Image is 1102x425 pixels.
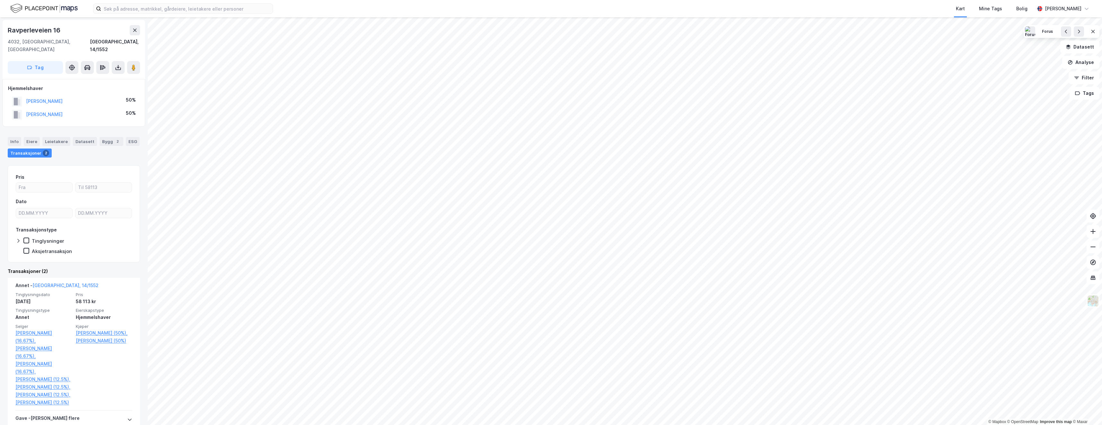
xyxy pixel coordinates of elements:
[76,298,132,305] div: 58 113 kr
[76,324,132,329] span: Kjøper
[1045,5,1081,13] div: [PERSON_NAME]
[75,208,132,218] input: DD.MM.YYYY
[8,267,140,275] div: Transaksjoner (2)
[1087,295,1099,307] img: Z
[8,25,62,35] div: Ravperleveien 16
[126,109,136,117] div: 50%
[16,173,24,181] div: Pris
[73,137,97,146] div: Datasett
[1060,41,1099,53] button: Datasett
[8,149,52,158] div: Transaksjoner
[32,238,64,244] div: Tinglysninger
[43,150,49,156] div: 2
[15,313,72,321] div: Annet
[1042,29,1053,34] div: Forus
[1016,5,1028,13] div: Bolig
[15,399,72,406] a: [PERSON_NAME] (12.5%)
[76,292,132,297] span: Pris
[1040,420,1072,424] a: Improve this map
[24,137,40,146] div: Eiere
[76,329,132,337] a: [PERSON_NAME] (50%),
[1070,394,1102,425] div: Kontrollprogram for chat
[10,3,78,14] img: logo.f888ab2527a4732fd821a326f86c7f29.svg
[16,183,72,192] input: Fra
[15,375,72,383] a: [PERSON_NAME] (12.5%),
[101,4,273,14] input: Søk på adresse, matrikkel, gårdeiere, leietakere eller personer
[8,61,63,74] button: Tag
[1025,26,1035,37] img: Forus
[76,337,132,345] a: [PERSON_NAME] (50%)
[90,38,140,53] div: [GEOGRAPHIC_DATA], 14/1552
[956,5,965,13] div: Kart
[1070,394,1102,425] iframe: Chat Widget
[1007,420,1038,424] a: OpenStreetMap
[988,420,1006,424] a: Mapbox
[15,324,72,329] span: Selger
[8,38,90,53] div: 4032, [GEOGRAPHIC_DATA], [GEOGRAPHIC_DATA]
[15,360,72,375] a: [PERSON_NAME] (16.67%),
[16,226,57,234] div: Transaksjonstype
[126,96,136,104] div: 50%
[75,183,132,192] input: Til 58113
[16,208,72,218] input: DD.MM.YYYY
[8,85,140,92] div: Hjemmelshaver
[76,308,132,313] span: Eierskapstype
[1062,56,1099,69] button: Analyse
[15,292,72,297] span: Tinglysningsdato
[1038,26,1057,37] button: Forus
[15,329,72,345] a: [PERSON_NAME] (16.67%),
[15,383,72,391] a: [PERSON_NAME] (12.5%),
[1070,87,1099,100] button: Tags
[42,137,70,146] div: Leietakere
[32,283,99,288] a: [GEOGRAPHIC_DATA], 14/1552
[15,282,99,292] div: Annet -
[114,138,121,145] div: 2
[76,313,132,321] div: Hjemmelshaver
[15,391,72,399] a: [PERSON_NAME] (12.5%),
[32,248,72,254] div: Aksjetransaksjon
[979,5,1002,13] div: Mine Tags
[15,308,72,313] span: Tinglysningstype
[1069,71,1099,84] button: Filter
[100,137,123,146] div: Bygg
[8,137,21,146] div: Info
[16,198,27,205] div: Dato
[126,137,140,146] div: ESG
[15,345,72,360] a: [PERSON_NAME] (16.67%),
[15,414,80,425] div: Gave - [PERSON_NAME] flere
[15,298,72,305] div: [DATE]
